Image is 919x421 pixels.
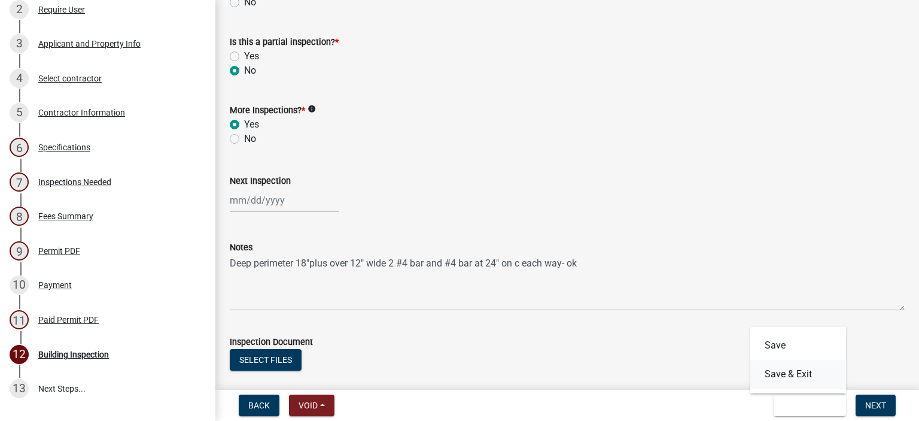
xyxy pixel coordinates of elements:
[244,117,259,132] label: Yes
[10,69,29,88] div: 4
[244,132,256,146] label: No
[244,49,259,63] label: Yes
[299,401,318,410] span: Void
[38,178,111,186] div: Inspections Needed
[10,241,29,261] div: 9
[10,310,29,329] div: 11
[230,188,339,213] input: mm/dd/yyyy
[750,326,846,393] div: Save & Exit
[230,38,339,47] label: Is this a partial inspection?
[10,275,29,295] div: 10
[38,281,72,289] div: Payment
[38,316,99,324] div: Paid Permit PDF
[38,212,93,220] div: Fees Summary
[38,108,125,117] div: Contractor Information
[774,395,846,416] button: Save & Exit
[38,5,85,14] div: Require User
[38,74,102,83] div: Select contractor
[750,331,846,360] button: Save
[230,338,313,347] label: Inspection Document
[10,379,29,398] div: 13
[38,350,109,359] div: Building Inspection
[308,105,316,113] i: info
[239,395,279,416] button: Back
[10,345,29,364] div: 12
[230,107,305,115] label: More Inspections?
[783,401,829,410] span: Save & Exit
[10,34,29,53] div: 3
[244,63,256,78] label: No
[230,244,252,252] label: Notes
[230,177,291,186] label: Next Inspection
[10,207,29,226] div: 8
[750,360,846,389] button: Save & Exit
[38,40,141,48] div: Applicant and Property Info
[10,138,29,157] div: 6
[10,103,29,122] div: 5
[10,172,29,192] div: 7
[38,143,90,152] div: Specifications
[230,349,302,371] button: Select files
[865,401,886,410] span: Next
[856,395,896,416] button: Next
[38,247,80,255] div: Permit PDF
[248,401,270,410] span: Back
[289,395,334,416] button: Void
